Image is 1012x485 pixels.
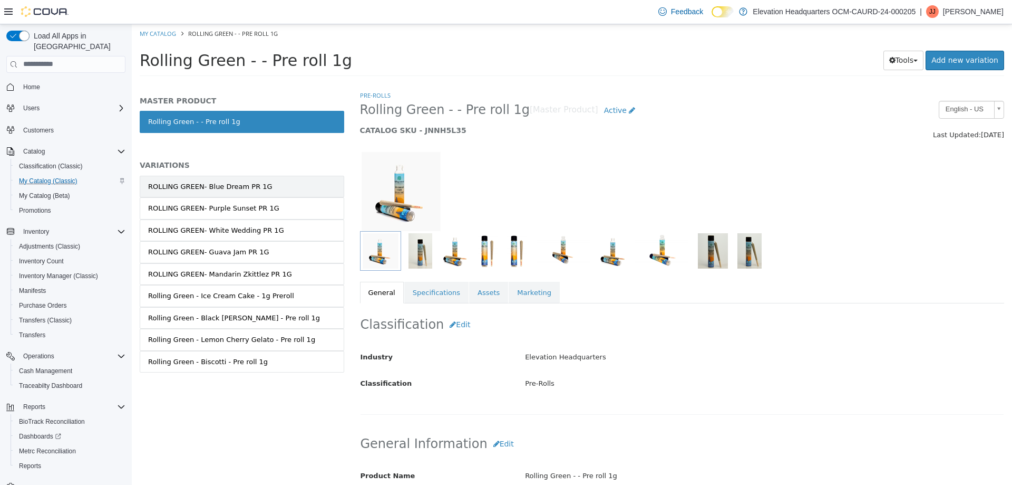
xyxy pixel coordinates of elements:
[15,255,125,268] span: Inventory Count
[356,410,388,430] button: Edit
[15,460,125,472] span: Reports
[15,329,125,341] span: Transfers
[15,175,125,187] span: My Catalog (Classic)
[23,126,54,135] span: Customers
[23,147,45,156] span: Catalog
[15,445,125,458] span: Metrc Reconciliation
[15,314,76,327] a: Transfers (Classic)
[794,26,872,46] a: Add new variation
[16,289,188,299] div: Rolling Green - Black [PERSON_NAME] - Pre roll 1g
[385,443,880,461] div: Rolling Green - - Pre roll 1g
[19,401,50,413] button: Reports
[19,272,98,280] span: Inventory Manager (Classic)
[929,5,936,18] span: JJ
[229,355,280,363] span: Classification
[23,403,45,411] span: Reports
[15,430,125,443] span: Dashboards
[19,225,125,238] span: Inventory
[15,175,82,187] a: My Catalog (Classic)
[11,254,130,269] button: Inventory Count
[19,432,61,441] span: Dashboards
[472,82,495,90] span: Active
[11,429,130,444] a: Dashboards
[8,136,212,146] h5: VARIATIONS
[16,223,138,233] div: ROLLING GREEN- Guava Jam PR 1G
[385,324,880,343] div: Elevation Headquarters
[19,192,70,200] span: My Catalog (Beta)
[385,350,880,369] div: Pre-Rolls
[11,378,130,393] button: Traceabilty Dashboard
[19,123,125,136] span: Customers
[15,189,125,202] span: My Catalog (Beta)
[926,5,939,18] div: Jay Jamie
[19,162,83,170] span: Classification (Classic)
[654,1,707,22] a: Feedback
[15,379,86,392] a: Traceabilty Dashboard
[56,5,146,13] span: Rolling Green - - Pre roll 1g
[19,80,125,93] span: Home
[11,174,130,188] button: My Catalog (Classic)
[19,462,41,470] span: Reports
[19,287,46,295] span: Manifests
[801,107,849,115] span: Last Updated:
[229,291,872,310] h2: Classification
[11,283,130,298] button: Manifests
[15,329,50,341] a: Transfers
[16,201,152,212] div: ROLLING GREEN- White Wedding PR 1G
[23,227,49,236] span: Inventory
[19,102,125,115] span: Users
[19,316,72,325] span: Transfers (Classic)
[15,415,89,428] a: BioTrack Reconciliation
[8,27,220,45] span: Rolling Green - - Pre roll 1g
[15,189,74,202] a: My Catalog (Beta)
[807,77,858,93] span: English - US
[337,258,376,280] a: Assets
[11,459,130,473] button: Reports
[19,367,72,375] span: Cash Management
[228,101,707,111] h5: CATALOG SKU - JNNH5L35
[2,349,130,364] button: Operations
[19,177,77,185] span: My Catalog (Classic)
[377,258,428,280] a: Marketing
[15,284,50,297] a: Manifests
[2,122,130,137] button: Customers
[16,310,183,321] div: Rolling Green - Lemon Cherry Gelato - Pre roll 1g
[15,240,84,253] a: Adjustments (Classic)
[8,5,44,13] a: My Catalog
[15,270,102,282] a: Inventory Manager (Classic)
[11,364,130,378] button: Cash Management
[23,352,54,360] span: Operations
[11,188,130,203] button: My Catalog (Beta)
[2,79,130,94] button: Home
[15,379,125,392] span: Traceabilty Dashboard
[19,145,125,158] span: Catalog
[16,267,162,277] div: Rolling Green - Ice Cream Cake - 1g Preroll
[671,6,703,17] span: Feedback
[19,382,82,390] span: Traceabilty Dashboard
[11,298,130,313] button: Purchase Orders
[15,240,125,253] span: Adjustments (Classic)
[712,6,734,17] input: Dark Mode
[19,447,76,455] span: Metrc Reconciliation
[11,159,130,174] button: Classification (Classic)
[15,160,87,173] a: Classification (Classic)
[943,5,1004,18] p: [PERSON_NAME]
[398,82,466,90] small: [Master Product]
[228,128,310,207] img: 150
[15,445,80,458] a: Metrc Reconciliation
[849,107,872,115] span: [DATE]
[312,291,344,310] button: Edit
[920,5,922,18] p: |
[752,26,792,46] button: Tools
[273,258,337,280] a: Specifications
[15,365,125,377] span: Cash Management
[15,204,55,217] a: Promotions
[23,104,40,112] span: Users
[19,301,67,310] span: Purchase Orders
[23,83,40,91] span: Home
[19,331,45,339] span: Transfers
[11,444,130,459] button: Metrc Reconciliation
[11,313,130,328] button: Transfers (Classic)
[15,299,71,312] a: Purchase Orders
